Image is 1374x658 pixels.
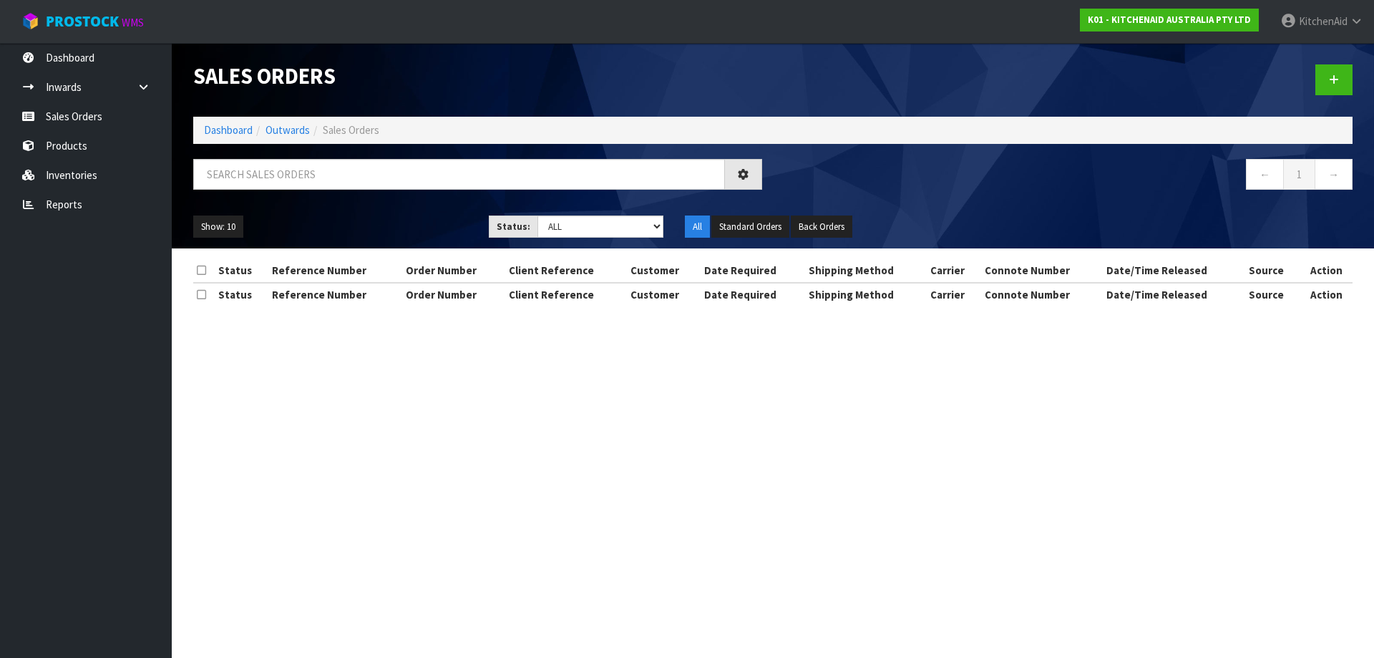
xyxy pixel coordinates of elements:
img: cube-alt.png [21,12,39,30]
span: ProStock [46,12,119,31]
button: Back Orders [791,216,852,238]
th: Date Required [701,283,805,306]
h1: Sales Orders [193,64,762,88]
th: Status [215,283,268,306]
th: Status [215,259,268,282]
span: KitchenAid [1299,14,1348,28]
strong: Status: [497,221,530,233]
th: Customer [627,283,701,306]
th: Source [1245,283,1301,306]
th: Shipping Method [805,259,927,282]
th: Order Number [402,283,505,306]
th: Carrier [927,259,981,282]
th: Client Reference [505,283,627,306]
a: Dashboard [204,123,253,137]
span: Sales Orders [323,123,379,137]
th: Date/Time Released [1103,283,1245,306]
strong: K01 - KITCHENAID AUSTRALIA PTY LTD [1088,14,1251,26]
small: WMS [122,16,144,29]
th: Action [1300,283,1353,306]
th: Carrier [927,283,981,306]
button: Standard Orders [711,216,789,238]
th: Shipping Method [805,283,927,306]
a: Outwards [265,123,310,137]
a: 1 [1283,159,1315,190]
th: Order Number [402,259,505,282]
th: Action [1300,259,1353,282]
th: Reference Number [268,259,402,282]
nav: Page navigation [784,159,1353,194]
button: All [685,216,710,238]
th: Date/Time Released [1103,259,1245,282]
th: Connote Number [981,283,1103,306]
th: Reference Number [268,283,402,306]
th: Customer [627,259,701,282]
th: Date Required [701,259,805,282]
th: Connote Number [981,259,1103,282]
a: → [1315,159,1353,190]
a: ← [1246,159,1284,190]
input: Search sales orders [193,159,725,190]
button: Show: 10 [193,216,243,238]
th: Client Reference [505,259,627,282]
th: Source [1245,259,1301,282]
